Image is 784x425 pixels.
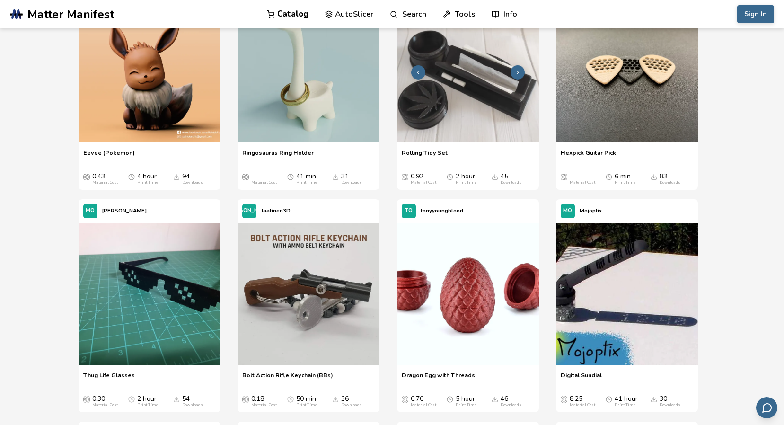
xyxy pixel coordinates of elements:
div: 0.92 [411,173,436,185]
p: Jaatinen3D [261,206,291,216]
span: MO [86,208,95,214]
div: Downloads [501,403,521,407]
div: Material Cost [92,403,118,407]
div: Downloads [182,403,203,407]
div: 5 hour [456,395,476,407]
span: Average Cost [561,395,567,403]
span: Average Cost [561,173,567,180]
div: Material Cost [251,403,277,407]
span: Downloads [492,173,498,180]
span: Average Print Time [447,173,453,180]
div: Print Time [615,403,635,407]
div: 54 [182,395,203,407]
div: Downloads [501,180,521,185]
a: Digital Sundial [561,372,602,386]
span: — [570,173,576,180]
span: Average Print Time [447,395,453,403]
span: Average Cost [402,173,408,180]
span: Average Print Time [287,395,294,403]
span: Downloads [173,173,180,180]
div: Material Cost [570,180,595,185]
span: MO [563,208,572,214]
span: Average Cost [83,173,90,180]
a: Eevee (Pokemon) [79,0,220,144]
div: 2 hour [137,395,158,407]
div: Downloads [182,180,203,185]
a: Ringosaurus Ring Holder [242,149,314,163]
div: Material Cost [570,403,595,407]
div: Print Time [137,180,158,185]
div: 4 hour [137,173,158,185]
span: TO [405,208,413,214]
div: Print Time [456,180,476,185]
span: Average Print Time [128,395,135,403]
span: Average Cost [402,395,408,403]
div: 41 min [296,173,317,185]
div: Print Time [296,180,317,185]
div: 36 [341,395,362,407]
span: — [251,173,258,180]
span: Downloads [332,395,339,403]
a: Thug Life Glasses [83,372,135,386]
div: Print Time [615,180,635,185]
span: Average Print Time [606,395,612,403]
div: Material Cost [92,180,118,185]
a: Eevee (Pokemon) [83,149,135,163]
p: tonyyoungblood [421,206,463,216]
span: Average Cost [83,395,90,403]
span: Downloads [651,173,657,180]
img: Eevee (Pokemon) [79,0,220,142]
div: 45 [501,173,521,185]
div: 31 [341,173,362,185]
div: 2 hour [456,173,476,185]
span: Average Cost [242,173,249,180]
div: 0.30 [92,395,118,407]
div: Downloads [341,403,362,407]
div: Material Cost [411,403,436,407]
div: Print Time [296,403,317,407]
button: Sign In [737,5,774,23]
span: Downloads [332,173,339,180]
a: Dragon Egg with Threads [402,372,475,386]
div: Print Time [137,403,158,407]
span: Average Cost [242,395,249,403]
div: 50 min [296,395,317,407]
div: Downloads [660,403,680,407]
a: Bolt Action Rifle Keychain (BBs) [242,372,333,386]
span: Average Print Time [287,173,294,180]
span: Downloads [492,395,498,403]
a: Hexpick Guitar Pick [561,149,616,163]
div: 0.18 [251,395,277,407]
div: 46 [501,395,521,407]
div: 83 [660,173,680,185]
div: 94 [182,173,203,185]
span: Average Print Time [606,173,612,180]
span: Downloads [173,395,180,403]
div: Print Time [456,403,476,407]
div: 0.70 [411,395,436,407]
div: 6 min [615,173,635,185]
div: 8.25 [570,395,595,407]
div: 0.43 [92,173,118,185]
p: [PERSON_NAME] [102,206,147,216]
span: Average Print Time [128,173,135,180]
span: Matter Manifest [27,8,114,21]
a: Rolling Tidy Set [402,149,448,163]
div: 41 hour [615,395,638,407]
p: Mojoptix [580,206,602,216]
span: [PERSON_NAME] [227,208,272,214]
div: Material Cost [251,180,277,185]
div: Material Cost [411,180,436,185]
div: 30 [660,395,680,407]
div: Downloads [660,180,680,185]
button: Send feedback via email [756,397,777,418]
span: Downloads [651,395,657,403]
div: Downloads [341,180,362,185]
